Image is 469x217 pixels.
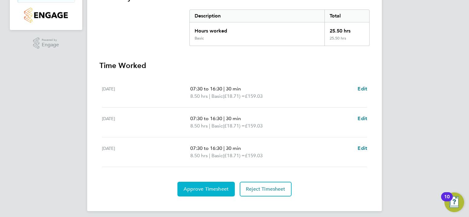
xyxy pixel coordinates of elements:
div: Summary [189,10,370,46]
span: 30 min [226,116,241,121]
span: Basic [211,152,223,159]
div: Total [324,10,369,22]
span: £159.03 [245,123,263,129]
span: | [209,93,210,99]
span: Approve Timesheet [184,186,229,192]
span: Powered by [42,37,59,43]
img: countryside-properties-logo-retina.png [24,8,68,23]
div: 25.50 hrs [324,36,369,46]
span: Reject Timesheet [246,186,285,192]
span: Edit [358,86,367,92]
span: Basic [211,93,223,100]
span: Engage [42,42,59,48]
span: Edit [358,145,367,151]
span: 30 min [226,86,241,92]
span: 07:30 to 16:30 [190,145,222,151]
span: 8.50 hrs [190,123,208,129]
span: Edit [358,116,367,121]
span: | [223,116,225,121]
span: 07:30 to 16:30 [190,86,222,92]
div: Hours worked [190,22,324,36]
span: | [223,145,225,151]
div: [DATE] [102,145,190,159]
a: Powered byEngage [33,37,59,49]
span: 8.50 hrs [190,93,208,99]
h3: Time Worked [99,61,370,70]
button: Open Resource Center, 10 new notifications [444,192,464,212]
div: 10 [444,197,450,205]
span: £159.03 [245,153,263,158]
span: (£18.71) = [223,153,245,158]
span: Basic [211,122,223,130]
a: Edit [358,115,367,122]
div: Description [190,10,324,22]
div: [DATE] [102,115,190,130]
span: 07:30 to 16:30 [190,116,222,121]
span: £159.03 [245,93,263,99]
div: [DATE] [102,85,190,100]
span: | [209,153,210,158]
span: | [209,123,210,129]
a: Go to home page [17,8,75,23]
a: Edit [358,145,367,152]
span: 8.50 hrs [190,153,208,158]
div: 25.50 hrs [324,22,369,36]
a: Edit [358,85,367,93]
span: | [223,86,225,92]
span: (£18.71) = [223,123,245,129]
button: Approve Timesheet [177,182,235,196]
button: Reject Timesheet [240,182,292,196]
span: 30 min [226,145,241,151]
div: Basic [195,36,204,41]
span: (£18.71) = [223,93,245,99]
